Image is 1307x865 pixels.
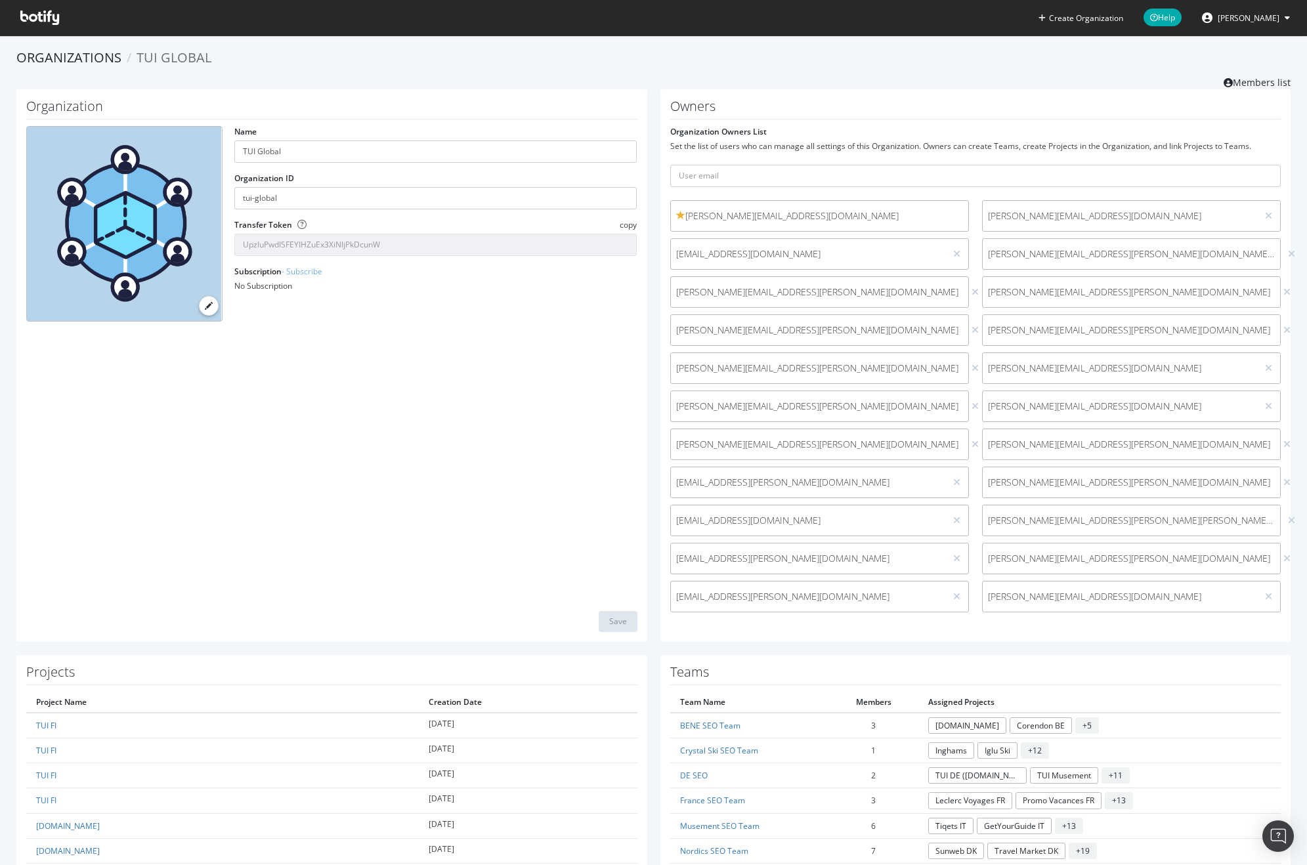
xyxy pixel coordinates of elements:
span: [PERSON_NAME][EMAIL_ADDRESS][DOMAIN_NAME] [988,362,1252,375]
span: + 12 [1021,742,1049,759]
span: + 13 [1055,818,1083,834]
span: [PERSON_NAME][EMAIL_ADDRESS][PERSON_NAME][DOMAIN_NAME] [988,247,1275,261]
a: TUI FI [36,795,56,806]
input: User email [670,165,1281,187]
span: [EMAIL_ADDRESS][PERSON_NAME][DOMAIN_NAME] [676,476,940,489]
a: Musement SEO Team [680,820,760,832]
td: 1 [829,738,918,763]
label: Organization Owners List [670,126,767,137]
span: [PERSON_NAME][EMAIL_ADDRESS][DOMAIN_NAME] [988,209,1252,222]
span: [PERSON_NAME][EMAIL_ADDRESS][PERSON_NAME][DOMAIN_NAME] [676,285,958,299]
button: Create Organization [1038,12,1124,24]
span: [PERSON_NAME][EMAIL_ADDRESS][DOMAIN_NAME] [988,400,1252,413]
span: [PERSON_NAME][EMAIL_ADDRESS][PERSON_NAME][PERSON_NAME][DOMAIN_NAME] [988,514,1275,527]
h1: Teams [670,665,1281,685]
a: [DOMAIN_NAME] [928,717,1006,734]
a: Corendon BE [1010,717,1072,734]
label: Transfer Token [234,219,292,230]
a: TUI FI [36,720,56,731]
h1: Owners [670,99,1281,119]
a: Nordics SEO Team [680,845,748,856]
span: + 11 [1102,767,1130,784]
th: Project Name [26,692,419,713]
span: [PERSON_NAME][EMAIL_ADDRESS][PERSON_NAME][DOMAIN_NAME] [988,438,1270,451]
th: Team Name [670,692,829,713]
span: [PERSON_NAME][EMAIL_ADDRESS][DOMAIN_NAME] [988,590,1252,603]
a: TUI FI [36,745,56,756]
a: TUI DE ([DOMAIN_NAME]) [928,767,1027,784]
button: [PERSON_NAME] [1191,7,1300,28]
a: Organizations [16,49,121,66]
a: DE SEO [680,770,708,781]
button: Save [599,611,637,632]
td: 6 [829,813,918,838]
span: + 5 [1075,717,1099,734]
td: 2 [829,763,918,788]
a: TUI FI [36,770,56,781]
span: + 13 [1105,792,1133,809]
span: copy [620,219,637,230]
a: GetYourGuide IT [977,818,1052,834]
span: [PERSON_NAME][EMAIL_ADDRESS][PERSON_NAME][DOMAIN_NAME] [676,362,958,375]
span: [PERSON_NAME][EMAIL_ADDRESS][PERSON_NAME][DOMAIN_NAME] [988,552,1270,565]
div: Open Intercom Messenger [1262,820,1294,852]
h1: Projects [26,665,637,685]
td: 7 [829,838,918,863]
a: Tiqets IT [928,818,974,834]
input: name [234,140,637,163]
span: [EMAIL_ADDRESS][PERSON_NAME][DOMAIN_NAME] [676,552,940,565]
td: [DATE] [419,713,637,738]
label: Name [234,126,257,137]
label: Organization ID [234,173,294,184]
input: Organization ID [234,187,637,209]
span: [PERSON_NAME][EMAIL_ADDRESS][PERSON_NAME][DOMAIN_NAME] [676,438,958,451]
span: [PERSON_NAME][EMAIL_ADDRESS][PERSON_NAME][DOMAIN_NAME] [988,324,1270,337]
span: Michael Boulter [1218,12,1279,24]
span: [EMAIL_ADDRESS][DOMAIN_NAME] [676,514,940,527]
label: Subscription [234,266,322,277]
a: Promo Vacances FR [1016,792,1102,809]
a: Travel Market DK [987,843,1065,859]
td: [DATE] [419,838,637,863]
a: Leclerc Voyages FR [928,792,1012,809]
a: [DOMAIN_NAME] [36,845,100,856]
span: [PERSON_NAME][EMAIL_ADDRESS][PERSON_NAME][DOMAIN_NAME] [676,400,958,413]
td: [DATE] [419,763,637,788]
td: 3 [829,713,918,738]
th: Assigned Projects [918,692,1281,713]
div: No Subscription [234,280,637,291]
a: [DOMAIN_NAME] [36,820,100,832]
td: [DATE] [419,788,637,813]
a: TUI Musement [1030,767,1098,784]
span: [PERSON_NAME][EMAIL_ADDRESS][DOMAIN_NAME] [676,209,963,222]
span: [EMAIL_ADDRESS][PERSON_NAME][DOMAIN_NAME] [676,590,940,603]
span: TUI Global [137,49,211,66]
a: Inghams [928,742,974,759]
div: Save [609,616,627,627]
span: [PERSON_NAME][EMAIL_ADDRESS][PERSON_NAME][DOMAIN_NAME] [988,476,1270,489]
span: Help [1144,9,1182,26]
td: 3 [829,788,918,813]
h1: Organization [26,99,637,119]
a: France SEO Team [680,795,745,806]
span: + 19 [1069,843,1097,859]
a: Iglu Ski [977,742,1018,759]
span: [EMAIL_ADDRESS][DOMAIN_NAME] [676,247,940,261]
td: [DATE] [419,738,637,763]
a: - Subscribe [282,266,322,277]
th: Creation Date [419,692,637,713]
span: [PERSON_NAME][EMAIL_ADDRESS][PERSON_NAME][DOMAIN_NAME] [988,285,1270,299]
td: [DATE] [419,813,637,838]
a: Crystal Ski SEO Team [680,745,758,756]
ol: breadcrumbs [16,49,1291,68]
th: Members [829,692,918,713]
div: Set the list of users who can manage all settings of this Organization. Owners can create Teams, ... [670,140,1281,152]
a: BENE SEO Team [680,720,740,731]
span: [PERSON_NAME][EMAIL_ADDRESS][PERSON_NAME][DOMAIN_NAME] [676,324,958,337]
a: Sunweb DK [928,843,984,859]
a: Members list [1224,73,1291,89]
